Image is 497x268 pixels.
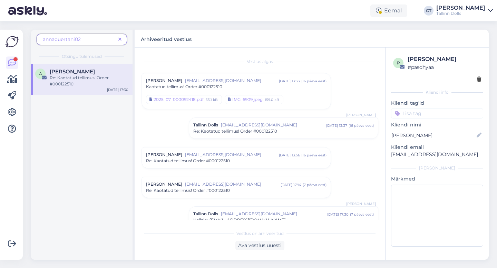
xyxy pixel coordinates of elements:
[6,35,19,48] img: Askly Logo
[279,153,300,158] div: [DATE] 13:56
[350,212,374,217] div: ( 7 päeva eest )
[205,96,218,103] div: 55.1 kB
[281,182,301,187] div: [DATE] 17:14
[39,71,42,76] span: A
[107,87,128,92] div: [DATE] 17:30
[62,53,102,60] span: Otsingu tulemused
[235,241,284,250] div: Ava vestlus uuesti
[346,201,376,206] span: [PERSON_NAME]
[391,144,483,151] p: Kliendi email
[436,5,485,11] div: [PERSON_NAME]
[221,122,326,128] span: [EMAIL_ADDRESS][DOMAIN_NAME]
[391,165,483,171] div: [PERSON_NAME]
[154,96,204,103] div: 2025_07_000092418.pdf
[185,181,281,187] span: [EMAIL_ADDRESS][DOMAIN_NAME]
[185,78,279,84] span: [EMAIL_ADDRESS][DOMAIN_NAME]
[193,217,208,223] span: Kellele :
[146,158,230,164] span: Re: Kaotatud tellimus! Order #000122510
[146,95,222,104] a: 2025_07_000092418.pdf55.1 kB
[391,175,483,183] p: Märkmed
[236,230,284,237] span: Vestlus on arhiveeritud
[391,100,483,107] p: Kliendi tag'id
[141,34,192,43] label: Arhiveeritud vestlus
[391,151,483,158] p: [EMAIL_ADDRESS][DOMAIN_NAME]
[209,217,285,223] span: [EMAIL_ADDRESS][DOMAIN_NAME]
[370,4,407,17] div: Eemal
[436,11,485,16] div: Tallinn Dolls
[50,75,128,87] div: Re: Kaotatud tellimus! Order #000122510
[193,122,218,128] span: Tallinn Dolls
[327,212,349,217] div: [DATE] 17:30
[326,123,347,128] div: [DATE] 13:37
[391,89,483,95] div: Kliendi info
[301,79,327,84] div: ( 16 päeva eest )
[391,108,483,118] input: Lisa tag
[146,181,182,187] span: [PERSON_NAME]
[146,78,182,84] span: [PERSON_NAME]
[397,60,400,65] span: p
[50,69,95,75] span: Anna-Marija Ouertani
[232,96,263,103] div: IMG_6909.jpeg
[279,79,300,84] div: [DATE] 13:33
[146,84,222,90] span: Kaotatud tellimus! Order #000122510
[408,63,481,71] div: # pasdhyaa
[301,153,327,158] div: ( 16 päeva eest )
[391,132,475,139] input: Lisa nimi
[193,128,277,134] span: Re: Kaotatud tellimus! Order #000122510
[193,211,218,217] span: Tallinn Dolls
[146,152,182,158] span: [PERSON_NAME]
[346,112,376,117] span: [PERSON_NAME]
[185,152,279,158] span: [EMAIL_ADDRESS][DOMAIN_NAME]
[424,6,433,16] div: CT
[146,187,230,194] span: Re: Kaotatud tellimus! Order #000122510
[408,55,481,63] div: [PERSON_NAME]
[221,211,327,217] span: [EMAIL_ADDRESS][DOMAIN_NAME]
[391,121,483,128] p: Kliendi nimi
[349,123,374,128] div: ( 16 päeva eest )
[142,59,378,65] div: Vestlus algas
[43,36,81,42] span: annaouertani02
[436,5,493,16] a: [PERSON_NAME]Tallinn Dolls
[264,96,280,103] div: 159.0 kB
[303,182,327,187] div: ( 7 päeva eest )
